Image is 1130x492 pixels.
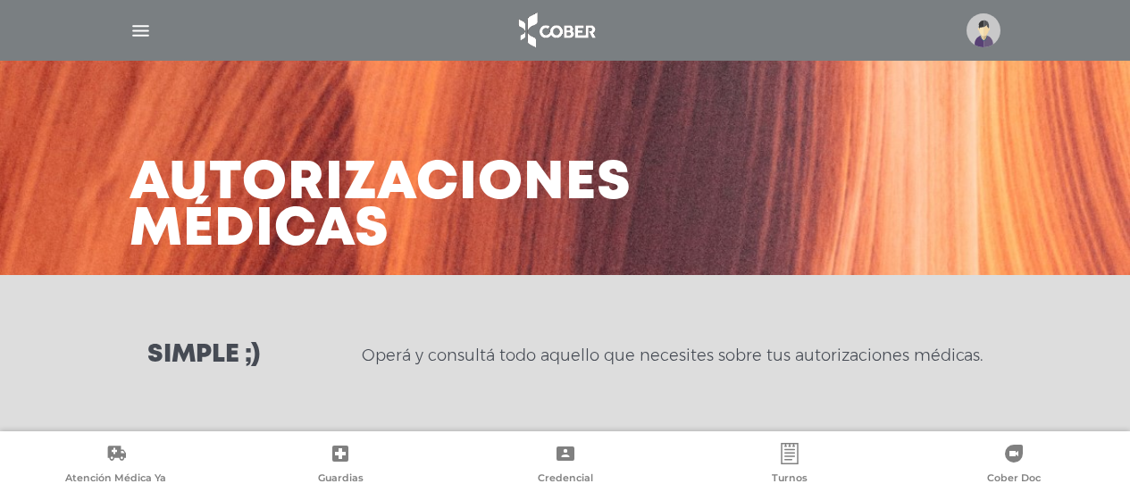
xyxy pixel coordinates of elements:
a: Guardias [228,443,452,488]
a: Turnos [677,443,901,488]
h3: Autorizaciones médicas [130,161,632,254]
span: Turnos [772,471,808,488]
span: Credencial [538,471,593,488]
span: Cober Doc [987,471,1041,488]
img: Cober_menu-lines-white.svg [130,20,152,42]
a: Atención Médica Ya [4,443,228,488]
img: logo_cober_home-white.png [509,9,603,52]
a: Credencial [453,443,677,488]
span: Guardias [318,471,364,488]
h3: Simple ;) [147,343,260,368]
span: Atención Médica Ya [65,471,166,488]
p: Operá y consultá todo aquello que necesites sobre tus autorizaciones médicas. [362,345,983,366]
a: Cober Doc [902,443,1126,488]
img: profile-placeholder.svg [967,13,1000,47]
